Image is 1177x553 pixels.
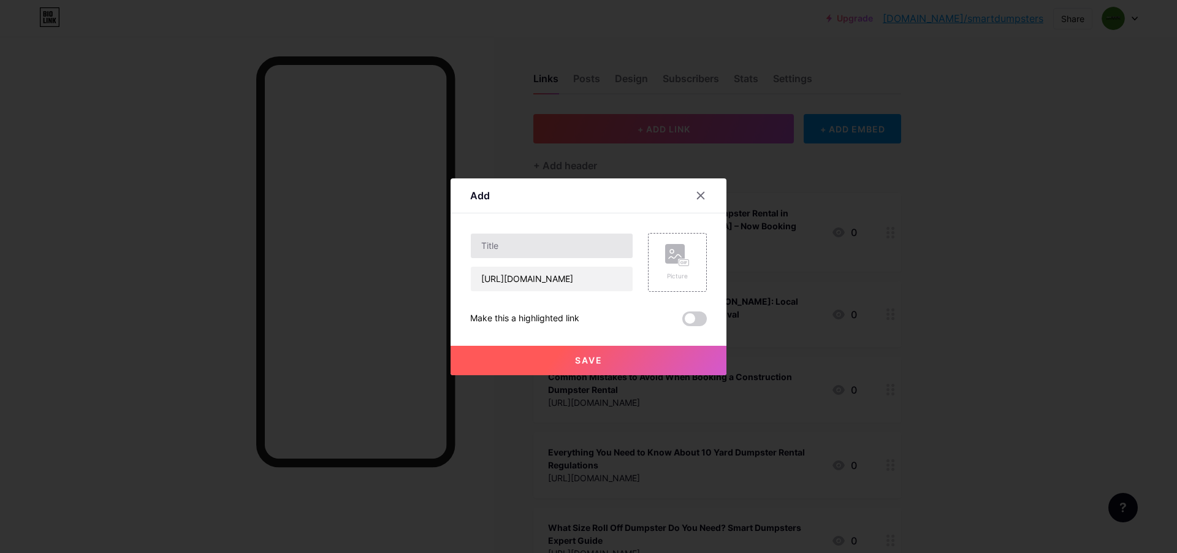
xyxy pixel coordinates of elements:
[471,234,633,258] input: Title
[471,267,633,291] input: URL
[451,346,726,375] button: Save
[470,188,490,203] div: Add
[665,272,690,281] div: Picture
[470,311,579,326] div: Make this a highlighted link
[575,355,603,365] span: Save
